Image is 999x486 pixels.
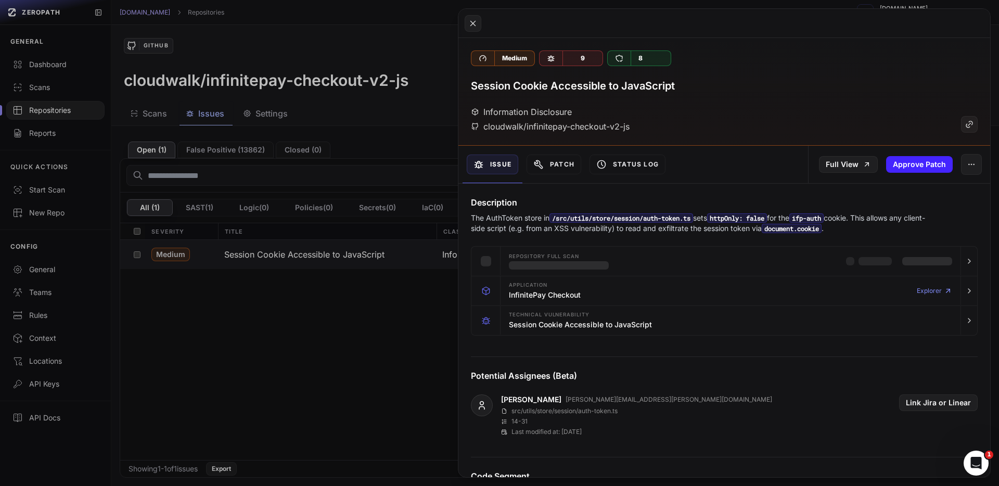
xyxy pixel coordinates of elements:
[566,395,772,404] p: [PERSON_NAME][EMAIL_ADDRESS][PERSON_NAME][DOMAIN_NAME]
[762,224,822,233] code: document.cookie
[471,369,978,382] h4: Potential Assignees (Beta)
[471,306,977,335] button: Technical Vulnerability Session Cookie Accessible to JavaScript
[467,155,518,174] button: Issue
[471,470,978,482] h4: Code Segment
[511,428,582,436] p: Last modified at: [DATE]
[509,290,581,300] h3: InfinitePay Checkout
[985,451,993,459] span: 1
[964,451,989,476] iframe: Intercom live chat
[527,155,581,174] button: Patch
[511,417,528,426] p: 14 - 31
[899,394,978,411] button: Link Jira or Linear
[886,156,953,173] button: Approve Patch
[471,120,630,133] div: cloudwalk/infinitepay-checkout-v2-js
[819,156,878,173] a: Full View
[509,312,590,317] span: Technical Vulnerability
[509,283,547,288] span: Application
[471,196,978,209] h4: Description
[509,319,652,330] h3: Session Cookie Accessible to JavaScript
[501,394,561,405] a: [PERSON_NAME]
[590,155,665,174] button: Status Log
[917,280,952,301] a: Explorer
[549,213,693,223] code: /src/utils/store/session/auth-token.ts
[707,213,767,223] code: httpOnly: false
[511,407,618,415] p: src/utils/store/session/auth-token.ts
[509,254,579,259] span: Repository Full scan
[471,213,937,234] p: The AuthToken store in sets for the cookie. This allows any client-side script (e.g. from an XSS ...
[471,276,977,305] button: Application InfinitePay Checkout Explorer
[471,247,977,276] button: Repository Full scan
[789,213,824,223] code: ifp-auth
